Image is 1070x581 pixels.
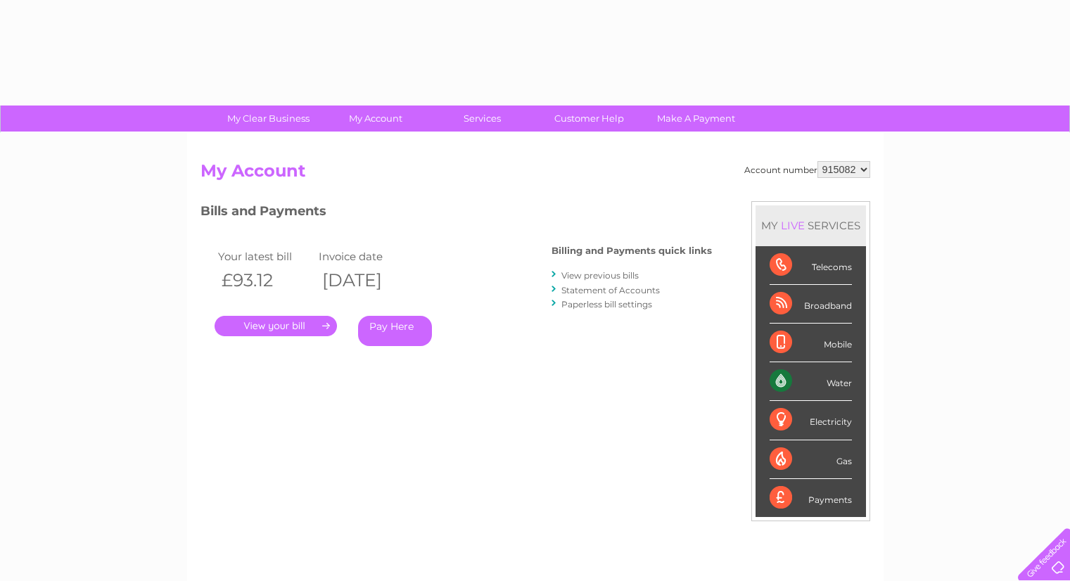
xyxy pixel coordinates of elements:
div: Mobile [770,324,852,362]
div: Gas [770,440,852,479]
td: Invoice date [315,247,416,266]
div: Account number [744,161,870,178]
th: £93.12 [215,266,316,295]
a: My Account [317,106,433,132]
div: Water [770,362,852,401]
div: Telecoms [770,246,852,285]
h3: Bills and Payments [200,201,712,226]
a: Pay Here [358,316,432,346]
a: Customer Help [531,106,647,132]
a: Make A Payment [638,106,754,132]
a: Services [424,106,540,132]
a: My Clear Business [210,106,326,132]
a: View previous bills [561,270,639,281]
th: [DATE] [315,266,416,295]
td: Your latest bill [215,247,316,266]
div: Broadband [770,285,852,324]
div: Payments [770,479,852,517]
h2: My Account [200,161,870,188]
a: . [215,316,337,336]
a: Statement of Accounts [561,285,660,295]
a: Paperless bill settings [561,299,652,309]
div: MY SERVICES [756,205,866,245]
div: Electricity [770,401,852,440]
div: LIVE [778,219,808,232]
h4: Billing and Payments quick links [552,245,712,256]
